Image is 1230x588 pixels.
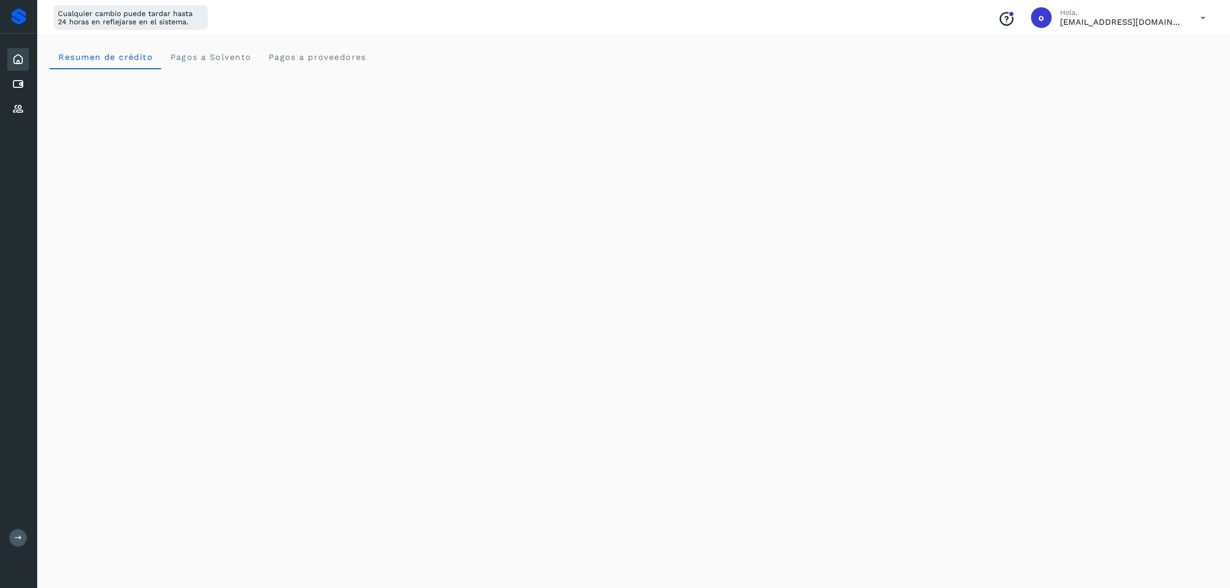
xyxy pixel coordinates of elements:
div: Cuentas por pagar [7,73,29,96]
p: orlando@rfllogistics.com.mx [1060,17,1184,27]
p: Hola, [1060,8,1184,17]
span: Resumen de crédito [58,52,153,62]
span: Pagos a Solvento [169,52,251,62]
div: Cualquier cambio puede tardar hasta 24 horas en reflejarse en el sistema. [54,5,208,30]
span: Pagos a proveedores [268,52,366,62]
div: Proveedores [7,98,29,120]
div: Inicio [7,48,29,71]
